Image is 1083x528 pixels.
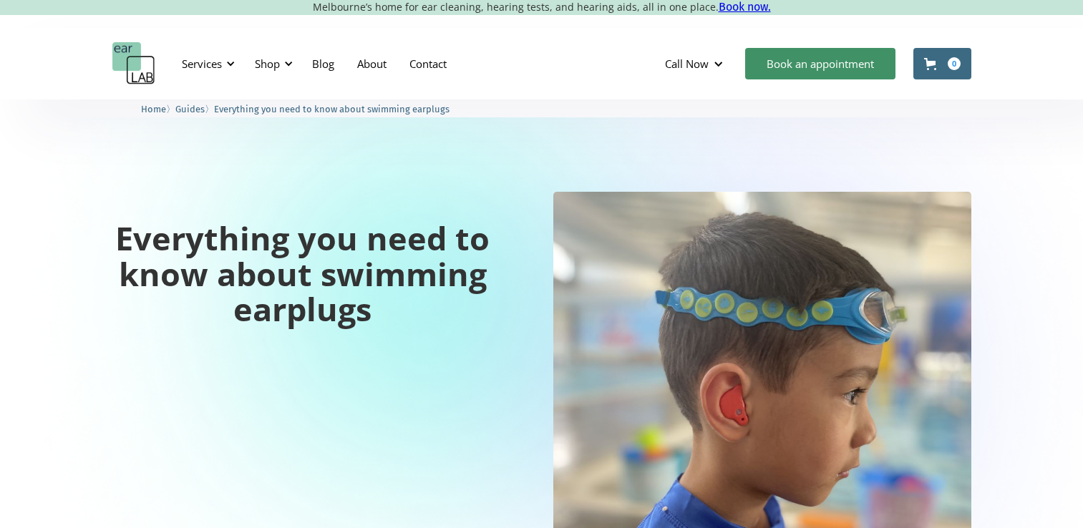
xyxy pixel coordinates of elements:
div: Services [173,42,239,85]
li: 〉 [141,102,175,117]
li: 〉 [175,102,214,117]
div: Shop [255,57,280,71]
a: About [346,43,398,84]
a: Book an appointment [745,48,895,79]
div: Call Now [654,42,738,85]
a: Everything you need to know about swimming earplugs [214,102,450,115]
span: Everything you need to know about swimming earplugs [214,104,450,114]
a: Blog [301,43,346,84]
h1: Everything you need to know about swimming earplugs [112,220,493,327]
span: Home [141,104,166,114]
span: Guides [175,104,205,114]
a: Guides [175,102,205,115]
a: Contact [398,43,458,84]
div: Shop [246,42,297,85]
div: Call Now [665,57,709,71]
a: Home [141,102,166,115]
a: Open cart [913,48,971,79]
div: Services [182,57,222,71]
div: 0 [948,57,961,70]
a: home [112,42,155,85]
